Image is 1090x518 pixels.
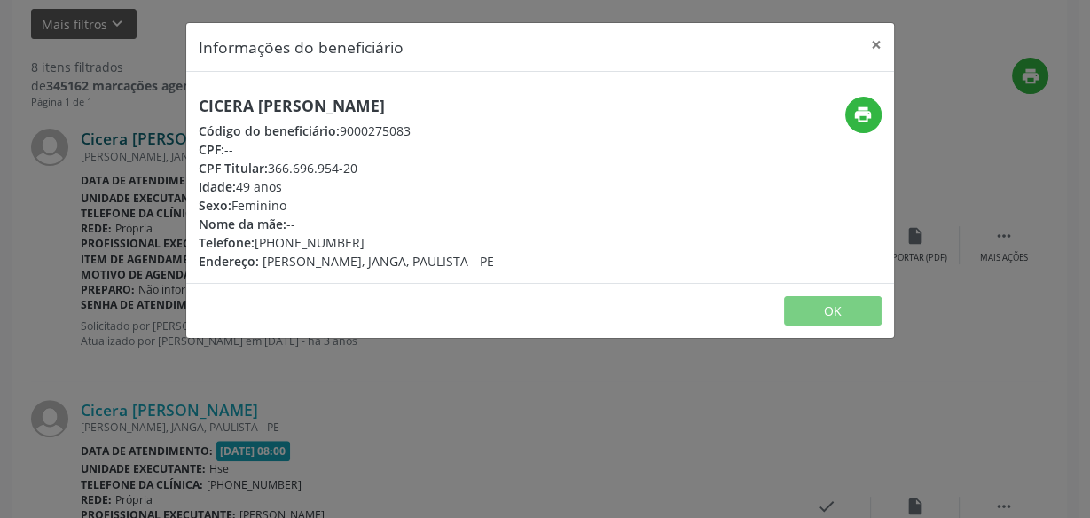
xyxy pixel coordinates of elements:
span: [PERSON_NAME], JANGA, PAULISTA - PE [263,253,494,270]
div: -- [199,140,494,159]
span: Sexo: [199,197,231,214]
h5: Informações do beneficiário [199,35,404,59]
span: CPF Titular: [199,160,268,177]
span: Idade: [199,178,236,195]
div: -- [199,215,494,233]
button: Close [859,23,894,67]
div: 9000275083 [199,122,494,140]
span: Nome da mãe: [199,216,286,232]
span: Endereço: [199,253,259,270]
button: OK [784,296,882,326]
i: print [853,105,873,124]
div: [PHONE_NUMBER] [199,233,494,252]
div: 49 anos [199,177,494,196]
span: Código do beneficiário: [199,122,340,139]
span: Telefone: [199,234,255,251]
h5: Cicera [PERSON_NAME] [199,97,494,115]
span: CPF: [199,141,224,158]
button: print [845,97,882,133]
div: Feminino [199,196,494,215]
div: 366.696.954-20 [199,159,494,177]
